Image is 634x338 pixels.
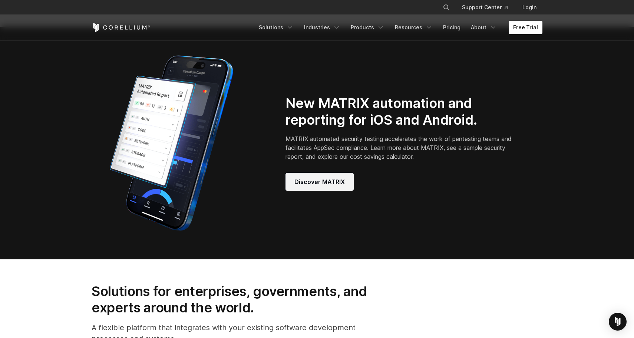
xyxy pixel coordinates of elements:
[516,1,542,14] a: Login
[254,21,298,34] a: Solutions
[434,1,542,14] div: Navigation Menu
[346,21,389,34] a: Products
[92,50,251,236] img: Corellium_MATRIX_Hero_1_1x
[390,21,437,34] a: Resources
[439,21,465,34] a: Pricing
[440,1,453,14] button: Search
[92,283,387,316] h2: Solutions for enterprises, governments, and experts around the world.
[285,173,354,191] a: Discover MATRIX
[92,23,151,32] a: Corellium Home
[609,313,627,331] div: Open Intercom Messenger
[285,134,514,161] p: MATRIX automated security testing accelerates the work of pentesting teams and facilitates AppSec...
[254,21,542,34] div: Navigation Menu
[466,21,501,34] a: About
[300,21,345,34] a: Industries
[509,21,542,34] a: Free Trial
[294,177,345,186] span: Discover MATRIX
[285,95,514,128] h2: New MATRIX automation and reporting for iOS and Android.
[456,1,514,14] a: Support Center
